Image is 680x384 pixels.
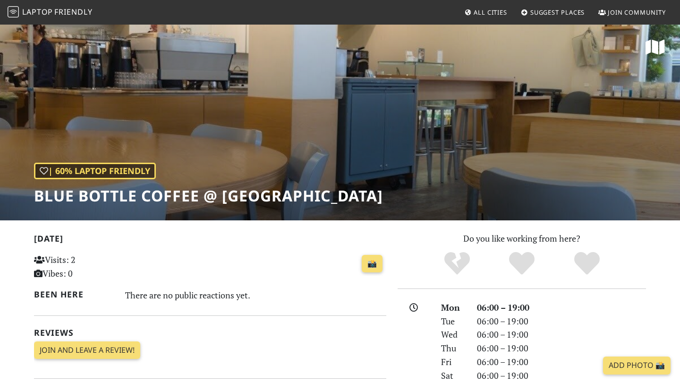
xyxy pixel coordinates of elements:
[435,314,471,328] div: Tue
[595,4,670,21] a: Join Community
[460,4,511,21] a: All Cities
[362,255,382,273] a: 📸
[34,163,156,179] div: | 60% Laptop Friendly
[554,251,620,277] div: Definitely!
[608,8,666,17] span: Join Community
[22,7,53,17] span: Laptop
[435,301,471,314] div: Mon
[489,251,554,277] div: Yes
[398,232,646,245] p: Do you like working from here?
[8,4,93,21] a: LaptopFriendly LaptopFriendly
[34,253,144,280] p: Visits: 2 Vibes: 0
[8,6,19,17] img: LaptopFriendly
[517,4,589,21] a: Suggest Places
[471,328,652,341] div: 06:00 – 19:00
[603,357,671,375] a: Add Photo 📸
[471,314,652,328] div: 06:00 – 19:00
[34,289,114,299] h2: Been here
[435,341,471,355] div: Thu
[34,187,383,205] h1: Blue Bottle Coffee @ [GEOGRAPHIC_DATA]
[425,251,490,277] div: No
[530,8,585,17] span: Suggest Places
[435,355,471,369] div: Fri
[471,369,652,383] div: 06:00 – 19:00
[471,341,652,355] div: 06:00 – 19:00
[471,355,652,369] div: 06:00 – 19:00
[125,288,387,303] div: There are no public reactions yet.
[34,328,386,338] h2: Reviews
[435,369,471,383] div: Sat
[34,341,140,359] a: Join and leave a review!
[435,328,471,341] div: Wed
[34,234,386,247] h2: [DATE]
[474,8,507,17] span: All Cities
[471,301,652,314] div: 06:00 – 19:00
[54,7,92,17] span: Friendly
